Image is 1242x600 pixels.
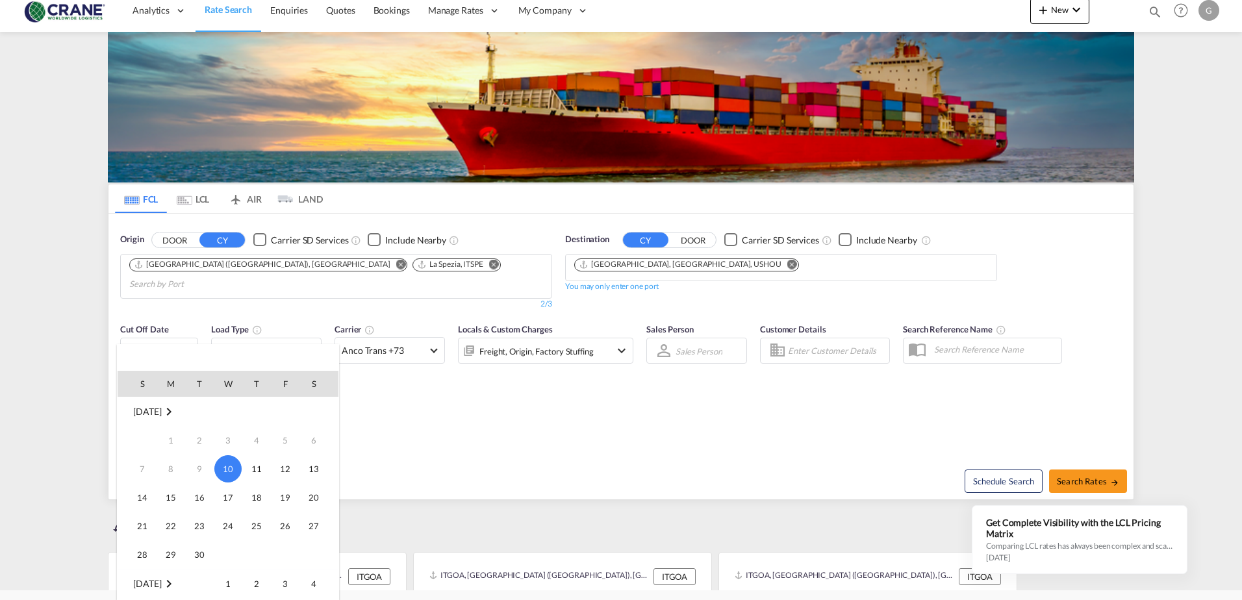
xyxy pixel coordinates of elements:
[299,483,338,512] td: Saturday September 20 2025
[244,484,270,510] span: 18
[157,512,185,540] td: Monday September 22 2025
[158,542,184,568] span: 29
[244,513,270,539] span: 25
[118,512,157,540] td: Sunday September 21 2025
[118,569,338,598] tr: Week 1
[242,569,271,598] td: Thursday October 2 2025
[133,578,161,589] span: [DATE]
[215,513,241,539] span: 24
[214,569,242,598] td: Wednesday October 1 2025
[118,540,157,569] td: Sunday September 28 2025
[185,483,214,512] td: Tuesday September 16 2025
[214,455,242,483] td: Wednesday September 10 2025
[272,456,298,482] span: 12
[214,426,242,455] td: Wednesday September 3 2025
[157,426,185,455] td: Monday September 1 2025
[118,455,157,483] td: Sunday September 7 2025
[129,484,155,510] span: 14
[242,371,271,397] th: T
[301,571,327,597] span: 4
[158,513,184,539] span: 22
[242,455,271,483] td: Thursday September 11 2025
[157,455,185,483] td: Monday September 8 2025
[118,569,214,598] td: October 2025
[129,513,155,539] span: 21
[185,426,214,455] td: Tuesday September 2 2025
[118,371,338,599] md-calendar: Calendar
[271,455,299,483] td: Friday September 12 2025
[271,426,299,455] td: Friday September 5 2025
[186,484,212,510] span: 16
[301,456,327,482] span: 13
[214,455,242,482] span: 10
[242,483,271,512] td: Thursday September 18 2025
[299,569,338,598] td: Saturday October 4 2025
[185,512,214,540] td: Tuesday September 23 2025
[186,542,212,568] span: 30
[215,571,241,597] span: 1
[118,483,157,512] td: Sunday September 14 2025
[185,540,214,569] td: Tuesday September 30 2025
[215,484,241,510] span: 17
[214,512,242,540] td: Wednesday September 24 2025
[299,426,338,455] td: Saturday September 6 2025
[271,371,299,397] th: F
[301,484,327,510] span: 20
[118,540,338,569] tr: Week 5
[158,484,184,510] span: 15
[244,456,270,482] span: 11
[157,483,185,512] td: Monday September 15 2025
[299,455,338,483] td: Saturday September 13 2025
[118,483,338,512] tr: Week 3
[118,371,157,397] th: S
[118,426,338,455] tr: Week 1
[118,455,338,483] tr: Week 2
[185,371,214,397] th: T
[214,371,242,397] th: W
[299,512,338,540] td: Saturday September 27 2025
[214,483,242,512] td: Wednesday September 17 2025
[118,397,338,426] tr: Week undefined
[244,571,270,597] span: 2
[272,571,298,597] span: 3
[271,483,299,512] td: Friday September 19 2025
[299,371,338,397] th: S
[118,397,338,426] td: September 2025
[157,540,185,569] td: Monday September 29 2025
[271,512,299,540] td: Friday September 26 2025
[242,426,271,455] td: Thursday September 4 2025
[271,569,299,598] td: Friday October 3 2025
[301,513,327,539] span: 27
[118,512,338,540] tr: Week 4
[133,406,161,417] span: [DATE]
[185,455,214,483] td: Tuesday September 9 2025
[186,513,212,539] span: 23
[242,512,271,540] td: Thursday September 25 2025
[272,513,298,539] span: 26
[157,371,185,397] th: M
[272,484,298,510] span: 19
[129,542,155,568] span: 28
